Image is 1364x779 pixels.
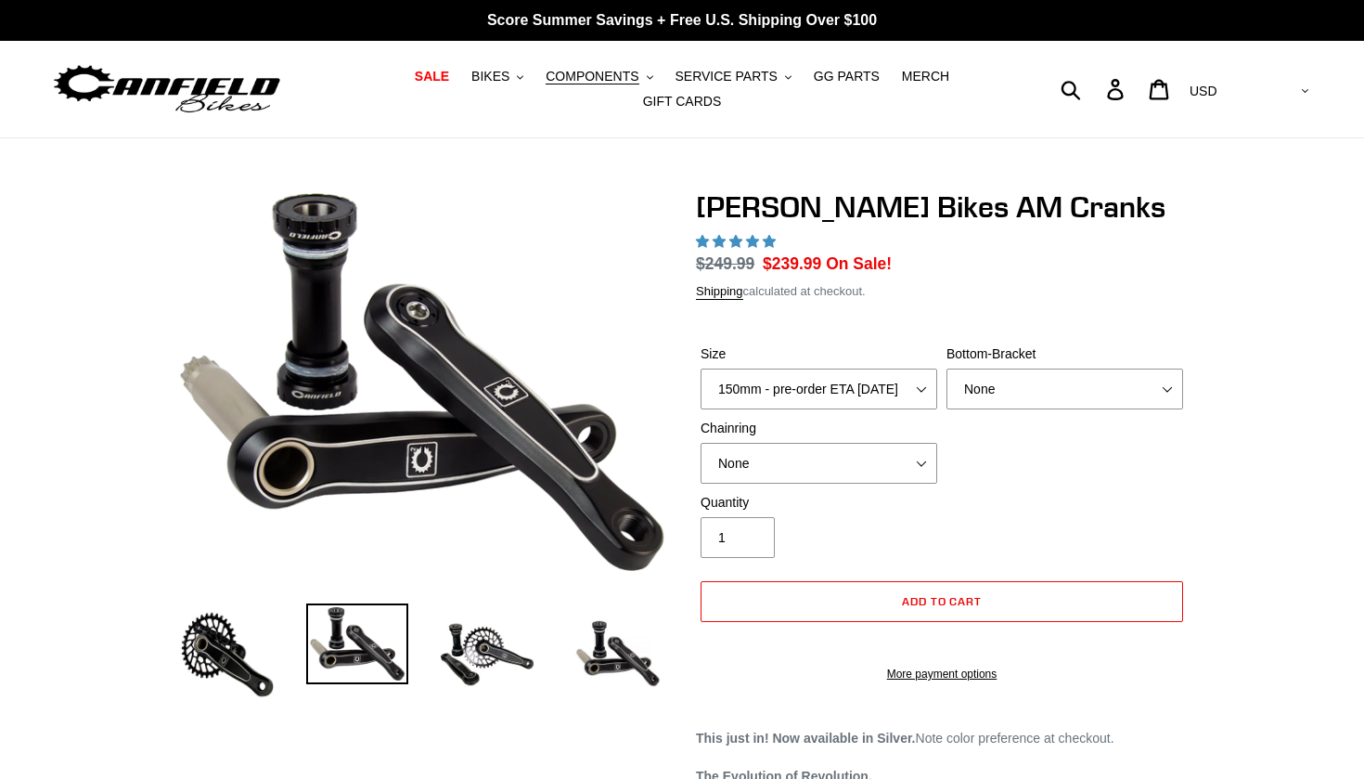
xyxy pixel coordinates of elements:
[665,64,800,89] button: SERVICE PARTS
[696,729,1188,748] p: Note color preference at checkout.
[701,344,937,364] label: Size
[415,69,449,84] span: SALE
[946,344,1183,364] label: Bottom-Bracket
[701,581,1183,622] button: Add to cart
[696,254,754,273] s: $249.99
[696,282,1188,301] div: calculated at checkout.
[176,604,278,706] img: Load image into Gallery viewer, Canfield Bikes AM Cranks
[51,60,283,119] img: Canfield Bikes
[902,594,983,608] span: Add to cart
[462,64,533,89] button: BIKES
[566,604,668,706] img: Load image into Gallery viewer, CANFIELD-AM_DH-CRANKS
[696,731,916,746] strong: This just in! Now available in Silver.
[675,69,777,84] span: SERVICE PARTS
[701,493,937,513] label: Quantity
[696,234,779,249] span: 4.97 stars
[804,64,889,89] a: GG PARTS
[763,254,821,273] span: $239.99
[826,252,892,276] span: On Sale!
[180,193,664,571] img: Canfield Cranks
[701,666,1183,682] a: More payment options
[536,64,662,89] button: COMPONENTS
[546,69,638,84] span: COMPONENTS
[405,64,458,89] a: SALE
[902,69,949,84] span: MERCH
[634,89,731,114] a: GIFT CARDS
[696,189,1188,225] h1: [PERSON_NAME] Bikes AM Cranks
[436,604,538,706] img: Load image into Gallery viewer, Canfield Bikes AM Cranks
[893,64,959,89] a: MERCH
[814,69,880,84] span: GG PARTS
[643,94,722,110] span: GIFT CARDS
[696,284,743,300] a: Shipping
[1071,69,1118,110] input: Search
[701,419,937,438] label: Chainring
[471,69,509,84] span: BIKES
[306,604,408,685] img: Load image into Gallery viewer, Canfield Cranks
